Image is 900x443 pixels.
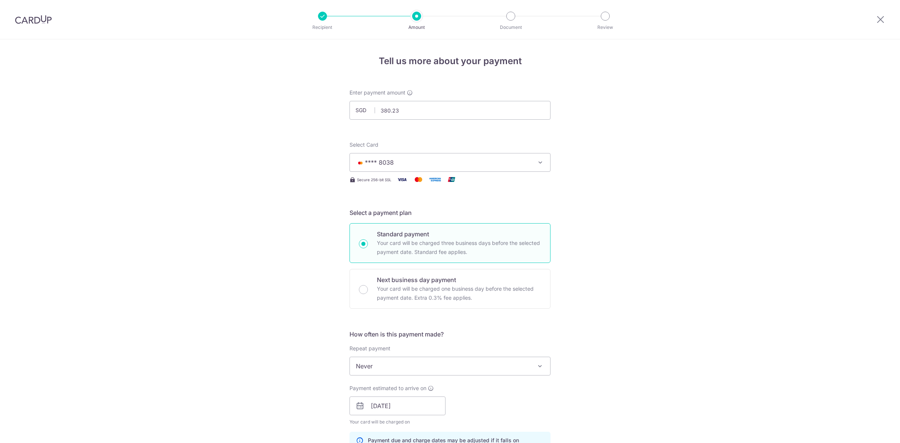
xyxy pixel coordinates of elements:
[377,239,541,257] p: Your card will be charged three business days before the selected payment date. Standard fee appl...
[394,175,409,184] img: Visa
[577,24,633,31] p: Review
[349,101,550,120] input: 0.00
[427,175,442,184] img: American Express
[356,160,365,165] img: MASTERCARD
[349,357,550,375] span: Never
[355,107,375,114] span: SGD
[349,345,390,352] label: Repeat payment
[295,24,350,31] p: Recipient
[349,89,405,96] span: Enter payment amount
[349,141,378,148] span: translation missing: en.payables.payment_networks.credit_card.summary.labels.select_card
[349,396,445,415] input: DD / MM / YYYY
[349,418,445,426] span: Your card will be charged on
[377,284,541,302] p: Your card will be charged one business day before the selected payment date. Extra 0.3% fee applies.
[377,230,541,239] p: Standard payment
[357,177,391,183] span: Secure 256-bit SSL
[444,175,459,184] img: Union Pay
[349,384,426,392] span: Payment estimated to arrive on
[411,175,426,184] img: Mastercard
[350,357,550,375] span: Never
[389,24,444,31] p: Amount
[15,15,52,24] img: CardUp
[349,208,550,217] h5: Select a payment plan
[349,330,550,339] h5: How often is this payment made?
[483,24,538,31] p: Document
[377,275,541,284] p: Next business day payment
[349,54,550,68] h4: Tell us more about your payment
